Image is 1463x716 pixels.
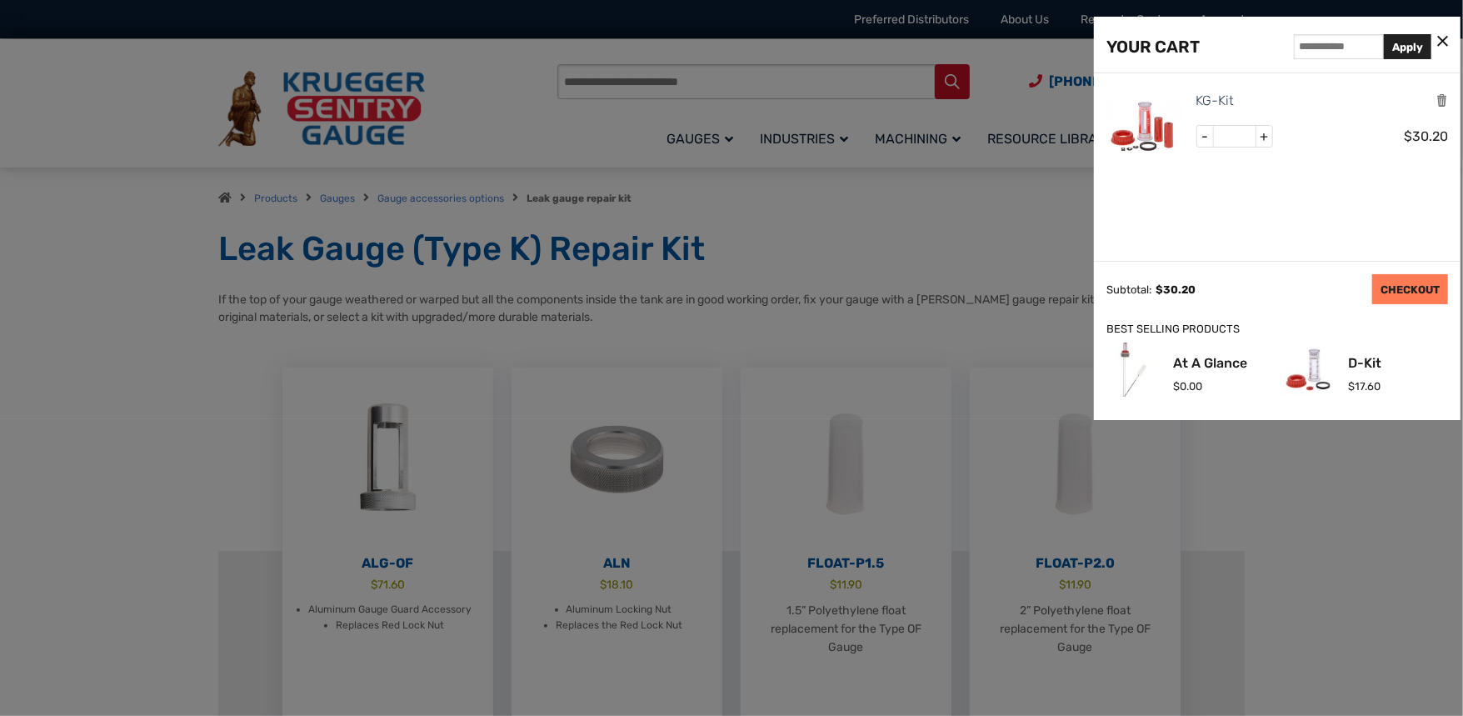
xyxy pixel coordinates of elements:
[1173,357,1247,370] a: At A Glance
[1173,380,1202,393] span: 0.00
[1106,33,1200,60] div: YOUR CART
[1281,343,1336,397] img: D-Kit
[1197,126,1214,148] span: -
[1156,283,1163,296] span: $
[1196,90,1235,112] a: KG-Kit
[1384,34,1431,59] button: Apply
[1348,357,1381,370] a: D-Kit
[1404,128,1412,144] span: $
[1106,343,1161,397] img: At A Glance
[1436,93,1448,108] a: Remove this item
[1173,380,1180,393] span: $
[1106,321,1448,338] div: BEST SELLING PRODUCTS
[1348,380,1381,393] span: 17.60
[1372,274,1448,304] a: CHECKOUT
[1256,126,1272,148] span: +
[1404,128,1448,144] span: 30.20
[1348,380,1355,393] span: $
[1106,283,1151,296] div: Subtotal:
[1106,90,1181,165] img: KG-Kit
[1156,283,1196,296] span: 30.20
